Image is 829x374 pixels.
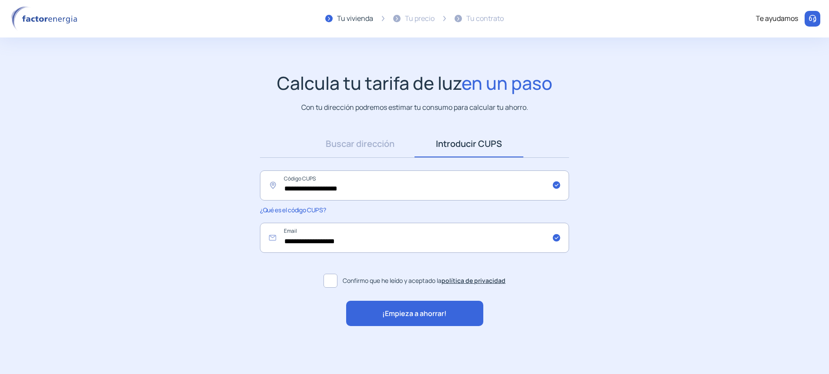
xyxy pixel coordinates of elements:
[9,6,83,31] img: logo factor
[306,130,414,157] a: Buscar dirección
[343,276,505,286] span: Confirmo que he leído y aceptado la
[260,206,326,214] span: ¿Qué es el código CUPS?
[462,71,553,95] span: en un paso
[382,308,447,320] span: ¡Empieza a ahorrar!
[414,130,523,157] a: Introducir CUPS
[808,14,817,23] img: llamar
[277,72,553,94] h1: Calcula tu tarifa de luz
[405,13,435,24] div: Tu precio
[441,276,505,285] a: política de privacidad
[301,102,528,113] p: Con tu dirección podremos estimar tu consumo para calcular tu ahorro.
[466,13,504,24] div: Tu contrato
[337,13,373,24] div: Tu vivienda
[756,13,798,24] div: Te ayudamos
